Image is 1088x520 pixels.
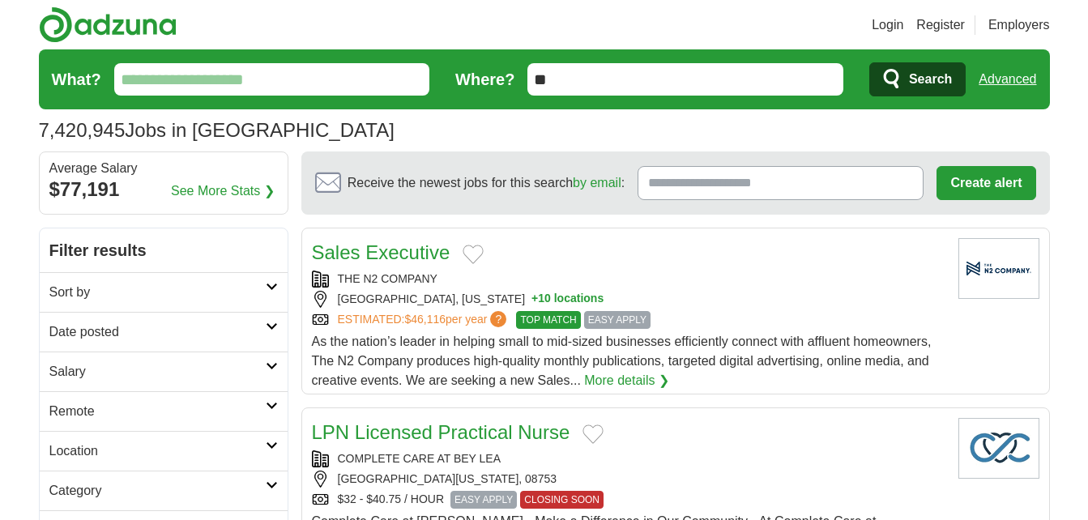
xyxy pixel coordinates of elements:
a: Remote [40,391,288,431]
div: Average Salary [49,162,278,175]
a: Location [40,431,288,471]
a: LPN Licensed Practical Nurse [312,421,570,443]
h2: Filter results [40,228,288,272]
a: See More Stats ❯ [171,181,275,201]
h2: Salary [49,362,266,381]
a: Salary [40,352,288,391]
a: Login [872,15,903,35]
div: [GEOGRAPHIC_DATA], [US_STATE] [312,291,945,308]
div: THE N2 COMPANY [312,271,945,288]
span: TOP MATCH [516,311,580,329]
h2: Category [49,481,266,501]
a: Sort by [40,272,288,312]
span: ? [490,311,506,327]
div: [GEOGRAPHIC_DATA][US_STATE], 08753 [312,471,945,488]
button: +10 locations [531,291,604,308]
a: Date posted [40,312,288,352]
div: $77,191 [49,175,278,204]
button: Add to favorite jobs [463,245,484,264]
h2: Remote [49,402,266,421]
span: EASY APPLY [450,491,517,509]
span: EASY APPLY [584,311,651,329]
div: COMPLETE CARE AT BEY LEA [312,450,945,467]
a: by email [573,176,621,190]
label: Where? [455,67,514,92]
h2: Location [49,441,266,461]
button: Add to favorite jobs [582,424,604,444]
button: Search [869,62,966,96]
span: + [531,291,538,308]
a: Employers [988,15,1050,35]
button: Create alert [937,166,1035,200]
h1: Jobs in [GEOGRAPHIC_DATA] [39,119,395,141]
img: Adzuna logo [39,6,177,43]
a: Register [916,15,965,35]
a: ESTIMATED:$46,116per year? [338,311,510,329]
span: Search [909,63,952,96]
h2: Date posted [49,322,266,342]
a: Sales Executive [312,241,450,263]
a: More details ❯ [584,371,669,390]
h2: Sort by [49,283,266,302]
img: Company logo [958,238,1039,299]
img: Company logo [958,418,1039,479]
a: Advanced [979,63,1036,96]
span: $46,116 [404,313,446,326]
label: What? [52,67,101,92]
span: 7,420,945 [39,116,126,145]
span: CLOSING SOON [520,491,604,509]
a: Category [40,471,288,510]
span: As the nation’s leader in helping small to mid-sized businesses efficiently connect with affluent... [312,335,932,387]
span: Receive the newest jobs for this search : [348,173,625,193]
div: $32 - $40.75 / HOUR [312,491,945,509]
